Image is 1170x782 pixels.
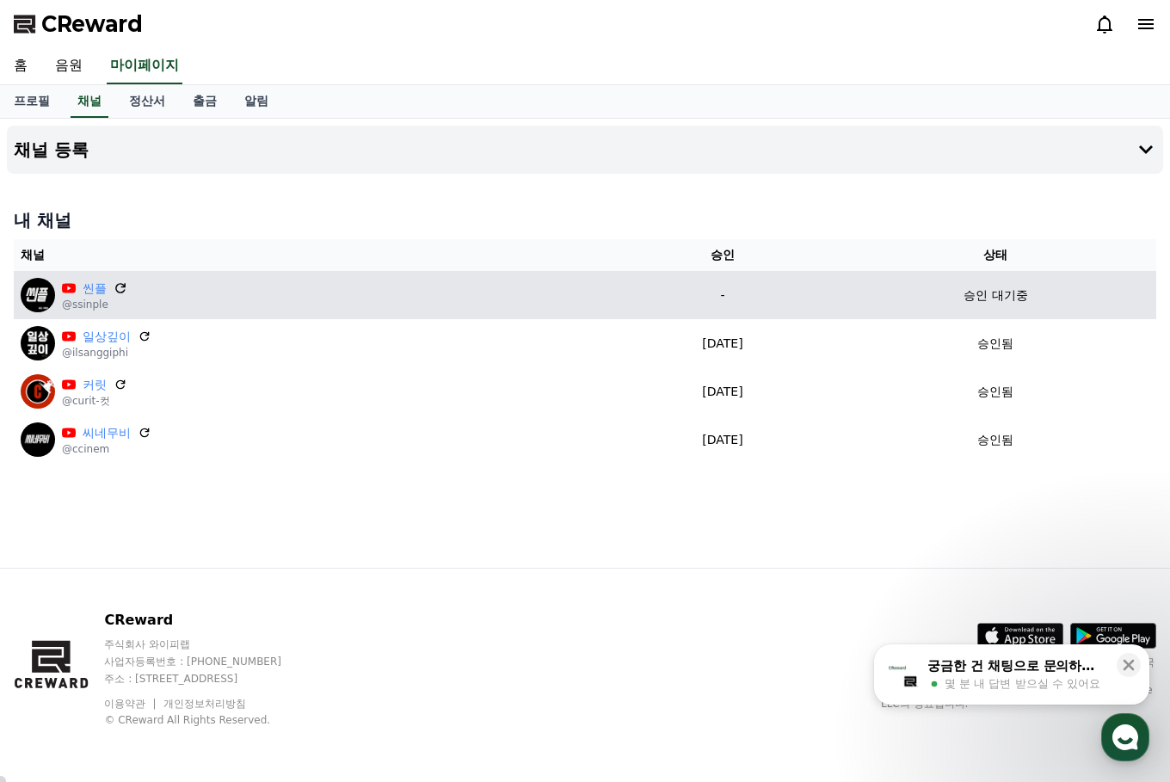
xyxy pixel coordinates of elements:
[83,376,107,394] a: 커릿
[14,140,89,159] h4: 채널 등록
[104,655,314,668] p: 사업자등록번호 : [PHONE_NUMBER]
[21,278,55,312] img: 씬플
[41,48,96,84] a: 음원
[104,713,314,727] p: © CReward All Rights Reserved.
[21,326,55,360] img: 일상깊이
[7,126,1163,174] button: 채널 등록
[83,280,107,298] a: 씬플
[104,698,158,710] a: 이용약관
[14,208,1156,232] h4: 내 채널
[231,85,282,118] a: 알림
[104,610,314,631] p: CReward
[977,383,1013,401] p: 승인됨
[5,545,114,588] a: 홈
[54,571,65,585] span: 홈
[977,431,1013,449] p: 승인됨
[163,698,246,710] a: 개인정보처리방침
[157,572,178,586] span: 대화
[610,239,834,271] th: 승인
[114,545,222,588] a: 대화
[83,328,131,346] a: 일상깊이
[107,48,182,84] a: 마이페이지
[14,10,143,38] a: CReward
[14,239,610,271] th: 채널
[21,422,55,457] img: 씨네무비
[617,286,828,305] p: -
[83,424,131,442] a: 씨네무비
[41,10,143,38] span: CReward
[62,298,127,311] p: @ssinple
[62,346,151,360] p: @ilsanggiphi
[179,85,231,118] a: 출금
[71,85,108,118] a: 채널
[964,286,1027,305] p: 승인 대기중
[977,335,1013,353] p: 승인됨
[266,571,286,585] span: 설정
[104,637,314,651] p: 주식회사 와이피랩
[62,442,151,456] p: @ccinem
[21,374,55,409] img: 커릿
[115,85,179,118] a: 정산서
[222,545,330,588] a: 설정
[617,335,828,353] p: [DATE]
[835,239,1156,271] th: 상태
[62,394,127,408] p: @curit-컷
[104,672,314,686] p: 주소 : [STREET_ADDRESS]
[617,383,828,401] p: [DATE]
[617,431,828,449] p: [DATE]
